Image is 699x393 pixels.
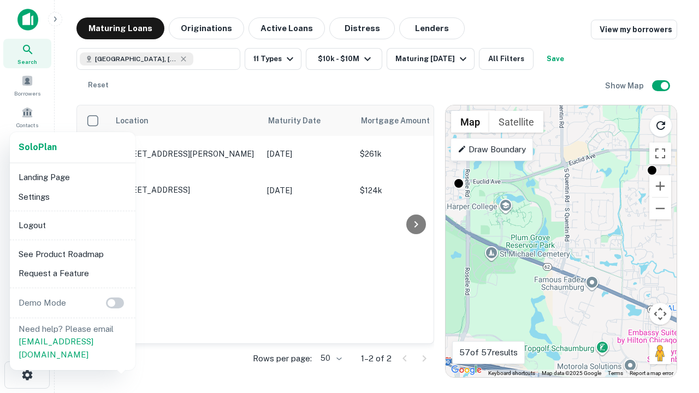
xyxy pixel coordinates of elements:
p: Demo Mode [14,296,70,309]
li: Request a Feature [14,264,131,283]
li: Landing Page [14,168,131,187]
li: Settings [14,187,131,207]
p: Need help? Please email [19,323,127,361]
strong: Solo Plan [19,142,57,152]
iframe: Chat Widget [644,271,699,323]
li: Logout [14,216,131,235]
li: See Product Roadmap [14,245,131,264]
a: [EMAIL_ADDRESS][DOMAIN_NAME] [19,337,93,359]
a: SoloPlan [19,141,57,154]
